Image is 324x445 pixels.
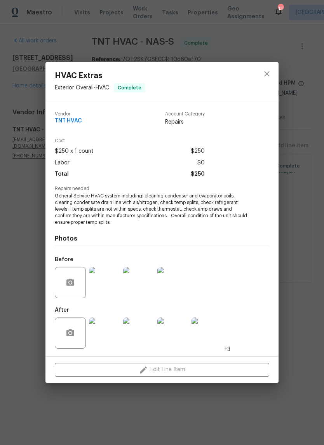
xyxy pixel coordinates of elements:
span: Complete [115,84,145,92]
h5: Before [55,257,73,262]
h4: Photos [55,235,269,243]
button: close [258,65,276,83]
span: $250 [191,146,205,157]
h5: After [55,307,69,313]
span: $250 x 1 count [55,146,94,157]
span: Account Category [165,112,205,117]
span: Vendor [55,112,82,117]
span: +3 [224,346,230,353]
span: Total [55,169,69,180]
span: General Service HVAC system including: cleaning condenser and evaporator coils, clearing condensa... [55,193,248,225]
span: Labor [55,157,70,169]
span: $0 [197,157,205,169]
span: Exterior Overall - HVAC [55,85,109,91]
span: HVAC Extras [55,72,145,80]
span: $250 [191,169,205,180]
span: Repairs [165,118,205,126]
div: 13 [278,5,283,12]
span: Cost [55,138,205,143]
span: TNT HVAC [55,118,82,124]
span: Repairs needed [55,186,269,191]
